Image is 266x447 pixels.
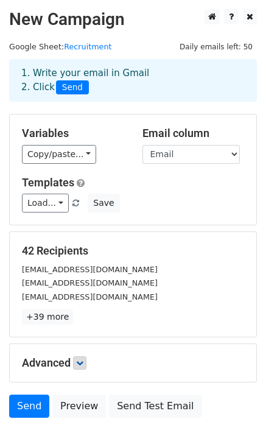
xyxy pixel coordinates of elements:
[22,145,96,164] a: Copy/paste...
[109,395,201,418] a: Send Test Email
[22,309,73,325] a: +39 more
[64,42,111,51] a: Recruitment
[9,42,112,51] small: Google Sheet:
[9,9,257,30] h2: New Campaign
[22,278,158,287] small: [EMAIL_ADDRESS][DOMAIN_NAME]
[88,194,119,213] button: Save
[22,176,74,189] a: Templates
[22,356,244,370] h5: Advanced
[22,292,158,301] small: [EMAIL_ADDRESS][DOMAIN_NAME]
[9,395,49,418] a: Send
[56,80,89,95] span: Send
[12,66,254,94] div: 1. Write your email in Gmail 2. Click
[205,389,266,447] iframe: Chat Widget
[22,244,244,258] h5: 42 Recipients
[22,265,158,274] small: [EMAIL_ADDRESS][DOMAIN_NAME]
[22,127,124,140] h5: Variables
[22,194,69,213] a: Load...
[52,395,106,418] a: Preview
[175,40,257,54] span: Daily emails left: 50
[142,127,245,140] h5: Email column
[175,42,257,51] a: Daily emails left: 50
